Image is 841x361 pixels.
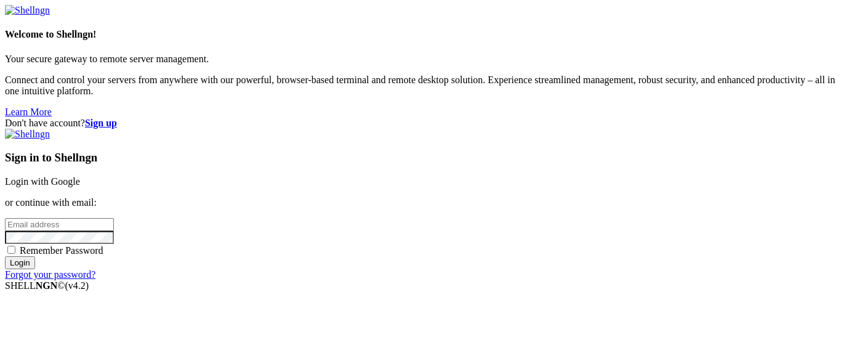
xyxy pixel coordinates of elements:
a: Learn More [5,107,52,117]
b: NGN [36,280,58,291]
div: Don't have account? [5,118,836,129]
input: Remember Password [7,246,15,254]
span: Remember Password [20,245,103,256]
a: Login with Google [5,176,80,187]
img: Shellngn [5,5,50,16]
p: Connect and control your servers from anywhere with our powerful, browser-based terminal and remo... [5,75,836,97]
a: Forgot your password? [5,269,95,280]
input: Login [5,256,35,269]
span: SHELL © [5,280,89,291]
span: 4.2.0 [65,280,89,291]
p: Your secure gateway to remote server management. [5,54,836,65]
img: Shellngn [5,129,50,140]
a: Sign up [85,118,117,128]
h4: Welcome to Shellngn! [5,29,836,40]
p: or continue with email: [5,197,836,208]
h3: Sign in to Shellngn [5,151,836,164]
input: Email address [5,218,114,231]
